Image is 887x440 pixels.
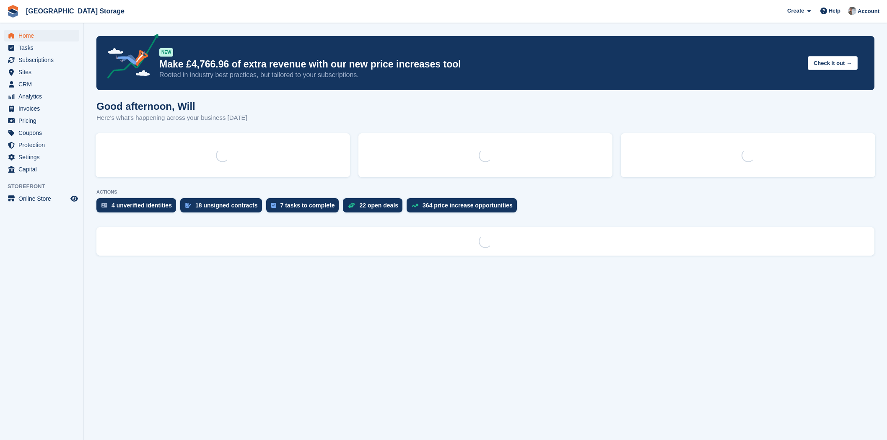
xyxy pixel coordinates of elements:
[18,193,69,204] span: Online Store
[359,202,398,209] div: 22 open deals
[18,54,69,66] span: Subscriptions
[4,103,79,114] a: menu
[266,198,343,217] a: 7 tasks to complete
[195,202,258,209] div: 18 unsigned contracts
[4,30,79,41] a: menu
[18,30,69,41] span: Home
[18,78,69,90] span: CRM
[4,115,79,127] a: menu
[96,101,247,112] h1: Good afternoon, Will
[18,66,69,78] span: Sites
[159,58,801,70] p: Make £4,766.96 of extra revenue with our new price increases tool
[280,202,335,209] div: 7 tasks to complete
[271,203,276,208] img: task-75834270c22a3079a89374b754ae025e5fb1db73e45f91037f5363f120a921f8.svg
[18,103,69,114] span: Invoices
[4,163,79,175] a: menu
[348,202,355,208] img: deal-1b604bf984904fb50ccaf53a9ad4b4a5d6e5aea283cecdc64d6e3604feb123c2.svg
[343,198,407,217] a: 22 open deals
[96,189,874,195] p: ACTIONS
[4,127,79,139] a: menu
[18,115,69,127] span: Pricing
[96,113,247,123] p: Here's what's happening across your business [DATE]
[4,78,79,90] a: menu
[180,198,266,217] a: 18 unsigned contracts
[18,139,69,151] span: Protection
[412,204,418,207] img: price_increase_opportunities-93ffe204e8149a01c8c9dc8f82e8f89637d9d84a8eef4429ea346261dce0b2c0.svg
[159,70,801,80] p: Rooted in industry best practices, but tailored to your subscriptions.
[829,7,840,15] span: Help
[848,7,856,15] img: Will Strivens
[423,202,513,209] div: 364 price increase opportunities
[18,42,69,54] span: Tasks
[18,127,69,139] span: Coupons
[101,203,107,208] img: verify_identity-adf6edd0f0f0b5bbfe63781bf79b02c33cf7c696d77639b501bdc392416b5a36.svg
[7,5,19,18] img: stora-icon-8386f47178a22dfd0bd8f6a31ec36ba5ce8667c1dd55bd0f319d3a0aa187defe.svg
[18,91,69,102] span: Analytics
[4,66,79,78] a: menu
[100,34,159,82] img: price-adjustments-announcement-icon-8257ccfd72463d97f412b2fc003d46551f7dbcb40ab6d574587a9cd5c0d94...
[185,203,191,208] img: contract_signature_icon-13c848040528278c33f63329250d36e43548de30e8caae1d1a13099fd9432cc5.svg
[407,198,521,217] a: 364 price increase opportunities
[4,42,79,54] a: menu
[4,91,79,102] a: menu
[159,48,173,57] div: NEW
[112,202,172,209] div: 4 unverified identities
[18,163,69,175] span: Capital
[858,7,879,16] span: Account
[4,54,79,66] a: menu
[96,198,180,217] a: 4 unverified identities
[23,4,128,18] a: [GEOGRAPHIC_DATA] Storage
[4,151,79,163] a: menu
[18,151,69,163] span: Settings
[4,139,79,151] a: menu
[69,194,79,204] a: Preview store
[4,193,79,204] a: menu
[808,56,858,70] button: Check it out →
[787,7,804,15] span: Create
[8,182,83,191] span: Storefront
